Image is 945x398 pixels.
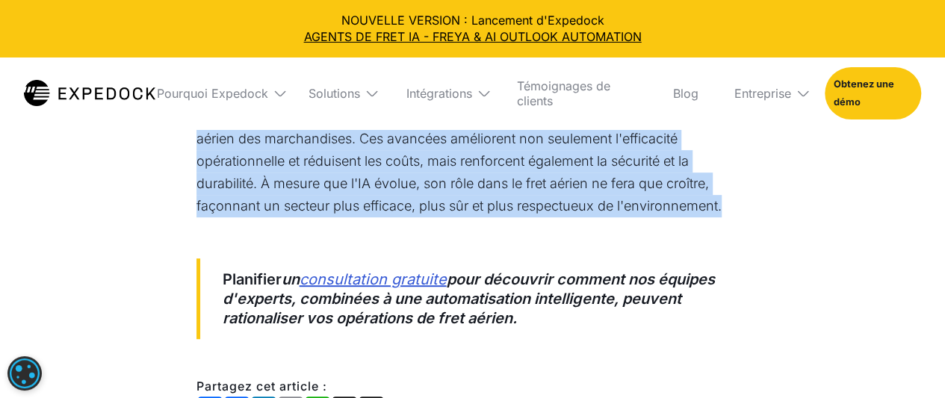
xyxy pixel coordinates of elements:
font: Planifier [223,270,282,288]
font: Pourquoi Expedock [157,86,268,101]
font: Blog [673,86,698,101]
font: Témoignages de clients [517,78,610,108]
div: Intégrations [394,57,493,129]
iframe: Widget de discussion [696,237,945,398]
font: pour découvrir comment nos équipes d'experts, combinées à une automatisation intelligente, peuven... [223,270,715,327]
font: Entreprise [734,86,791,101]
a: Blog [661,57,710,129]
a: AGENTS DE FRET IA - FREYA & AI OUTLOOK AUTOMATION [12,28,933,45]
a: Obtenez une démo [825,67,921,119]
div: Pourquoi Expedock [145,57,285,129]
font: un [282,270,300,288]
font: Obtenez une démo [833,78,893,108]
div: Le monde est [696,237,945,398]
div: Solutions [297,57,382,129]
div: Entreprise [722,57,813,129]
font: Intégrations [406,86,472,101]
font: AGENTS DE FRET IA - FREYA & AI OUTLOOK AUTOMATION [304,29,642,44]
font: NOUVELLE VERSION : Lancement d'Expedock [341,13,604,28]
font: L'intelligence artificielle transforme profondément le secteur du fret aérien international. De l... [196,63,740,214]
a: consultation gratuite [300,270,447,289]
font: consultation gratuite [300,270,447,288]
font: Partagez cet article : [196,379,327,394]
font: Solutions [309,86,360,101]
a: Témoignages de clients [505,57,649,129]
